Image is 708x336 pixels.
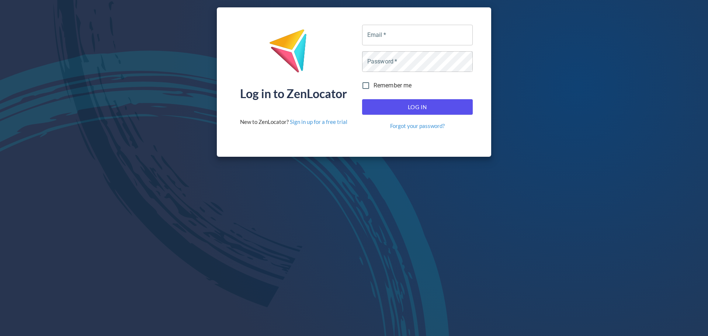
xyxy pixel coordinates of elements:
[390,122,445,130] a: Forgot your password?
[370,102,465,112] span: Log In
[240,88,347,100] div: Log in to ZenLocator
[290,118,347,125] a: Sign in up for a free trial
[362,25,473,45] input: name@company.com
[240,118,347,126] div: New to ZenLocator?
[362,99,473,115] button: Log In
[269,29,318,79] img: ZenLocator
[374,81,412,90] span: Remember me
